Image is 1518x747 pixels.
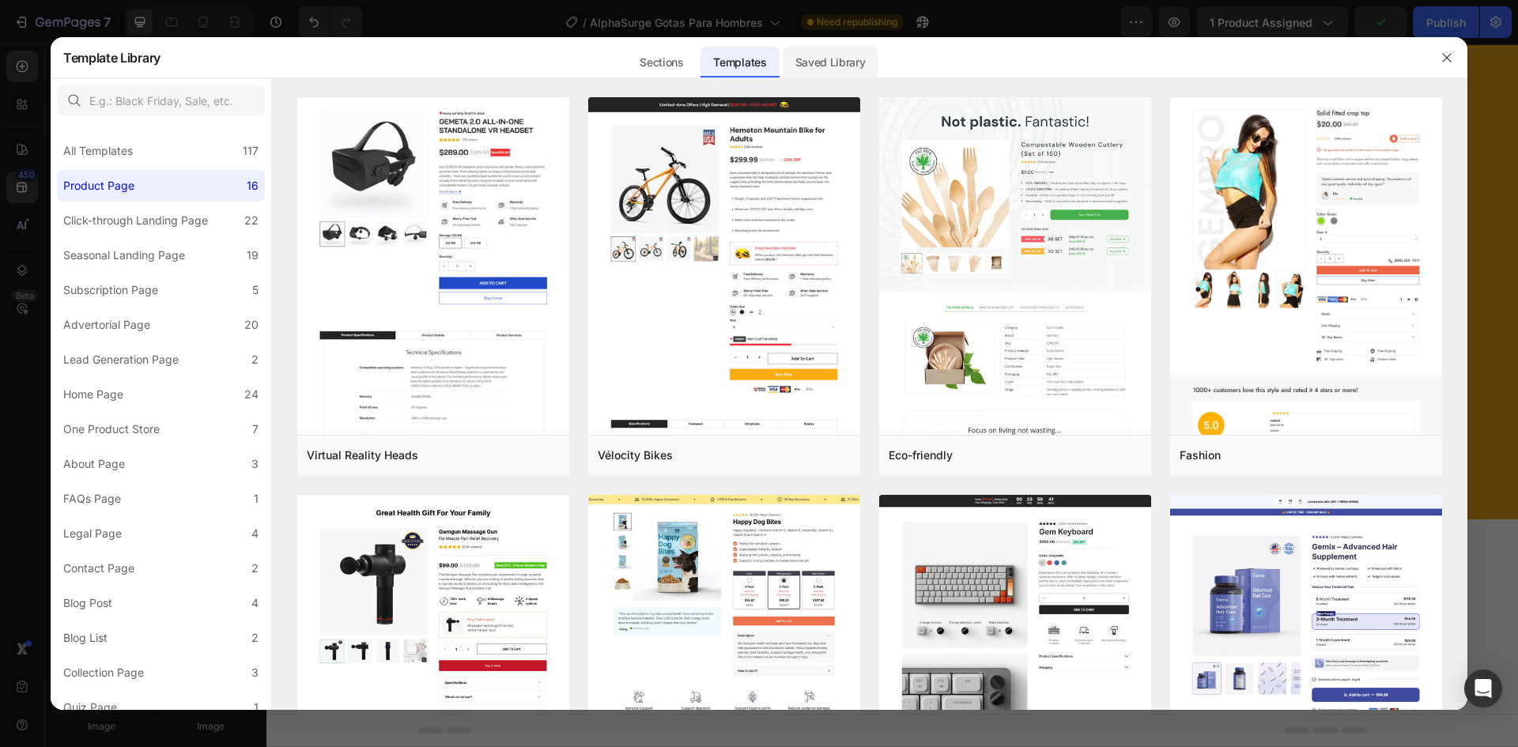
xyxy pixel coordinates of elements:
[638,195,1101,255] div: Rich Text Editor. Editing area: main
[63,350,179,369] div: Lead Generation Page
[580,533,663,549] div: Generate layout
[57,85,265,116] input: E.g.: Black Friday, Sale, etc.
[63,698,117,717] div: Quiz Page
[627,47,696,78] div: Sections
[63,246,185,265] div: Seasonal Landing Page
[247,246,259,265] div: 19
[63,628,108,647] div: Blog List
[638,105,1101,194] h2: Rich Text Editor. Editing area: main
[598,446,673,465] div: Vélocity Bikes
[63,420,160,439] div: One Product Store
[251,594,259,613] div: 4
[783,47,878,78] div: Saved Library
[684,553,802,567] span: then drag & drop elements
[578,553,663,567] span: from URL or image
[254,698,259,717] div: 1
[63,663,144,682] div: Collection Page
[247,176,259,195] div: 16
[696,533,792,549] div: Add blank section
[1180,446,1221,465] div: Fashion
[588,498,663,515] span: Add section
[889,446,953,465] div: Eco-friendly
[63,141,133,160] div: All Templates
[63,594,112,613] div: Blog Post
[251,350,259,369] div: 2
[254,489,259,508] div: 1
[640,107,1099,193] p: Absorción rápida y efecto dirigido
[307,446,418,465] div: Virtual Reality Heads
[251,559,259,578] div: 2
[63,385,123,404] div: Home Page
[244,211,259,230] div: 22
[252,420,259,439] div: 7
[63,37,160,78] h2: Template Library
[251,663,259,682] div: 3
[63,211,208,230] div: Click-through Landing Page
[251,524,259,543] div: 4
[455,533,551,549] div: Choose templates
[244,385,259,404] div: 24
[252,281,259,300] div: 5
[700,47,779,78] div: Templates
[251,628,259,647] div: 2
[63,489,121,508] div: FAQs Page
[251,455,259,473] div: 3
[640,197,1099,254] p: AlphaSurge se absorbe con rapidez y actúa justo donde más lo necesitas – sin dejar residuos. Un i...
[244,315,259,334] div: 20
[63,559,134,578] div: Contact Page
[243,141,259,160] div: 117
[63,176,134,195] div: Product Page
[63,524,122,543] div: Legal Page
[63,281,158,300] div: Subscription Page
[63,455,125,473] div: About Page
[448,553,557,567] span: inspired by CRO experts
[1464,670,1502,707] div: Open Intercom Messenger
[63,315,150,334] div: Advertorial Page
